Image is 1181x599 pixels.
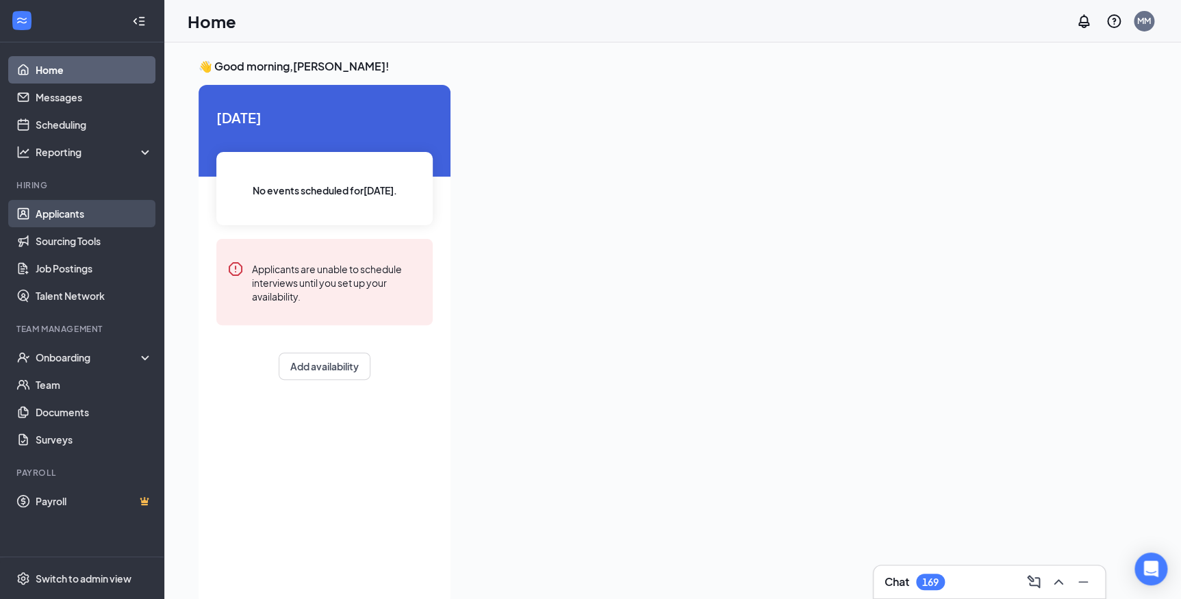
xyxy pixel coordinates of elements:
button: ChevronUp [1047,571,1069,593]
span: [DATE] [216,107,433,128]
div: Team Management [16,323,150,335]
svg: Minimize [1075,574,1091,590]
h3: 👋 Good morning, [PERSON_NAME] ! [199,59,1147,74]
svg: Error [227,261,244,277]
svg: Settings [16,572,30,585]
div: Applicants are unable to schedule interviews until you set up your availability. [252,261,422,303]
div: Reporting [36,145,153,159]
div: MM [1137,15,1151,27]
svg: WorkstreamLogo [15,14,29,27]
button: Add availability [279,353,370,380]
svg: ComposeMessage [1026,574,1042,590]
a: Applicants [36,200,153,227]
svg: UserCheck [16,351,30,364]
div: Open Intercom Messenger [1134,552,1167,585]
svg: Analysis [16,145,30,159]
div: Payroll [16,467,150,479]
svg: ChevronUp [1050,574,1067,590]
div: Hiring [16,179,150,191]
button: ComposeMessage [1023,571,1045,593]
a: Documents [36,398,153,426]
a: Job Postings [36,255,153,282]
h3: Chat [885,574,909,589]
svg: Collapse [132,14,146,28]
div: Switch to admin view [36,572,131,585]
div: 169 [922,576,939,588]
svg: Notifications [1076,13,1092,29]
span: No events scheduled for [DATE] . [253,183,397,198]
a: PayrollCrown [36,487,153,515]
a: Team [36,371,153,398]
a: Home [36,56,153,84]
a: Surveys [36,426,153,453]
button: Minimize [1072,571,1094,593]
a: Messages [36,84,153,111]
a: Sourcing Tools [36,227,153,255]
svg: QuestionInfo [1106,13,1122,29]
div: Onboarding [36,351,141,364]
a: Talent Network [36,282,153,309]
a: Scheduling [36,111,153,138]
h1: Home [188,10,236,33]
